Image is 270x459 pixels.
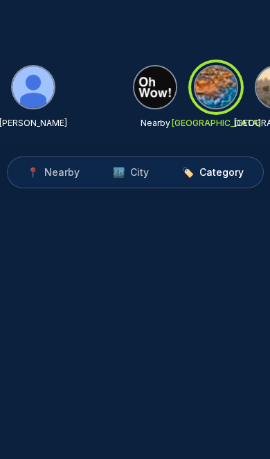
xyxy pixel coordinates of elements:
[113,165,125,179] span: 🏙️
[172,118,261,129] p: [GEOGRAPHIC_DATA]
[165,160,260,185] button: 🏷️Category
[134,66,176,108] img: Nearby
[44,165,80,179] span: Nearby
[27,165,39,179] span: 📍
[141,118,170,129] p: Nearby
[12,66,54,108] img: Matthew Miller
[130,165,149,179] span: City
[182,165,194,179] span: 🏷️
[199,165,244,179] span: Category
[96,160,165,185] button: 🏙️City
[10,160,96,185] button: 📍Nearby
